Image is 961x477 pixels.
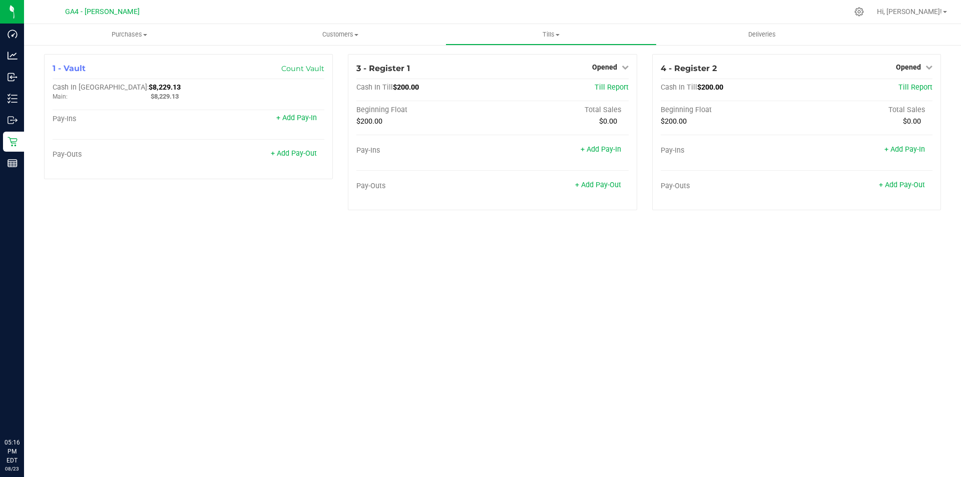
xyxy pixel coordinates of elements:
div: Pay-Outs [53,150,189,159]
a: Deliveries [657,24,867,45]
div: Pay-Ins [356,146,493,155]
span: Opened [896,63,921,71]
inline-svg: Inbound [8,72,18,82]
span: $8,229.13 [151,93,179,100]
inline-svg: Reports [8,158,18,168]
div: Pay-Outs [356,182,493,191]
span: $0.00 [599,117,617,126]
p: 05:16 PM EDT [5,438,20,465]
span: $200.00 [356,117,382,126]
iframe: Resource center [10,397,40,427]
a: Customers [235,24,445,45]
div: Pay-Outs [661,182,797,191]
div: Beginning Float [356,106,493,115]
inline-svg: Outbound [8,115,18,125]
span: Opened [592,63,617,71]
a: + Add Pay-In [276,114,317,122]
div: Pay-Ins [661,146,797,155]
a: + Add Pay-In [884,145,925,154]
span: Purchases [24,30,235,39]
div: Pay-Ins [53,115,189,124]
a: Till Report [595,83,629,92]
inline-svg: Inventory [8,94,18,104]
span: Customers [235,30,445,39]
div: Total Sales [493,106,629,115]
a: + Add Pay-In [581,145,621,154]
a: Purchases [24,24,235,45]
a: + Add Pay-Out [879,181,925,189]
inline-svg: Analytics [8,51,18,61]
inline-svg: Dashboard [8,29,18,39]
span: $8,229.13 [149,83,181,92]
a: + Add Pay-Out [271,149,317,158]
span: Cash In Till [356,83,393,92]
a: Count Vault [281,64,324,73]
div: Total Sales [796,106,932,115]
span: GA4 - [PERSON_NAME] [65,8,140,16]
span: $0.00 [903,117,921,126]
p: 08/23 [5,465,20,472]
a: Tills [445,24,656,45]
span: $200.00 [697,83,723,92]
span: Hi, [PERSON_NAME]! [877,8,942,16]
a: + Add Pay-Out [575,181,621,189]
span: Cash In Till [661,83,697,92]
a: Till Report [898,83,932,92]
span: 3 - Register 1 [356,64,410,73]
span: Cash In [GEOGRAPHIC_DATA]: [53,83,149,92]
div: Manage settings [853,7,865,17]
span: $200.00 [393,83,419,92]
span: Deliveries [735,30,789,39]
span: 1 - Vault [53,64,86,73]
span: 4 - Register 2 [661,64,717,73]
div: Beginning Float [661,106,797,115]
span: $200.00 [661,117,687,126]
span: Main: [53,93,68,100]
inline-svg: Retail [8,137,18,147]
span: Tills [446,30,656,39]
